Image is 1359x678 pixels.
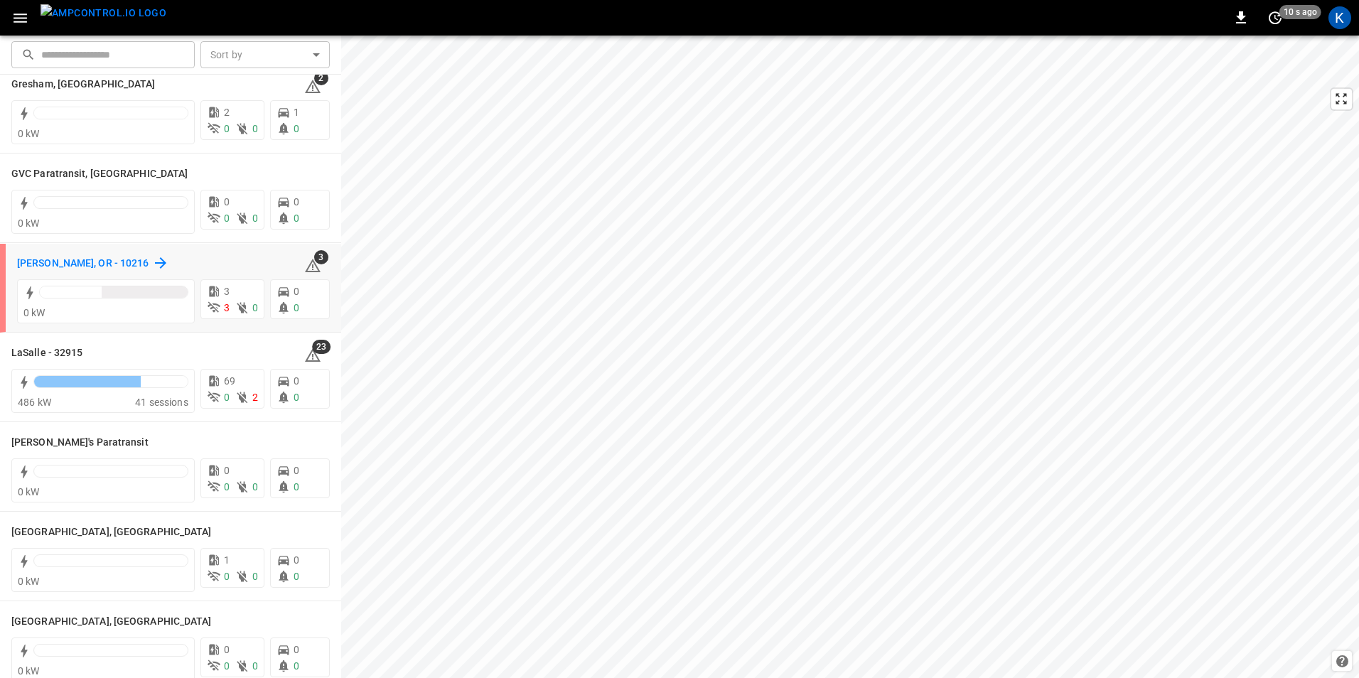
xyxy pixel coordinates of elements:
h6: Hubbard, OR - 10216 [17,256,149,271]
span: 0 [294,660,299,672]
span: 0 [294,481,299,493]
span: 0 [294,196,299,208]
span: 0 [294,123,299,134]
span: 0 [294,465,299,476]
span: 1 [294,107,299,118]
span: 0 [294,375,299,387]
span: 0 [252,302,258,313]
span: 0 kW [18,486,40,497]
h6: Gresham, OR [11,77,156,92]
h6: Middletown, PA [11,614,212,630]
div: profile-icon [1328,6,1351,29]
h6: Maywood, IL [11,524,212,540]
span: 0 [252,481,258,493]
span: 41 sessions [135,397,188,408]
span: 0 [252,571,258,582]
span: 0 [224,481,230,493]
span: 0 [224,123,230,134]
span: 2 [224,107,230,118]
span: 0 [294,571,299,582]
img: ampcontrol.io logo [41,4,166,22]
span: 0 [224,392,230,403]
span: 3 [314,250,328,264]
span: 2 [314,71,328,85]
canvas: Map [341,36,1359,678]
button: set refresh interval [1264,6,1287,29]
span: 2 [252,392,258,403]
span: 1 [224,554,230,566]
span: 0 [224,644,230,655]
h6: LaSalle - 32915 [11,345,83,361]
span: 23 [312,340,331,354]
span: 0 [294,392,299,403]
span: 0 [294,212,299,224]
span: 0 [294,554,299,566]
span: 0 [252,212,258,224]
span: 0 kW [23,307,45,318]
span: 0 [294,302,299,313]
span: 0 [294,286,299,297]
span: 0 [224,571,230,582]
span: 0 [294,644,299,655]
span: 0 [224,465,230,476]
span: 0 [252,123,258,134]
span: 69 [224,375,235,387]
span: 3 [224,286,230,297]
span: 0 [224,660,230,672]
span: 0 [252,660,258,672]
span: 0 kW [18,576,40,587]
span: 0 [224,212,230,224]
span: 0 kW [18,665,40,677]
span: 0 kW [18,128,40,139]
span: 3 [224,302,230,313]
span: 486 kW [18,397,51,408]
h6: GVC Paratransit, NY [11,166,188,182]
h6: Maggie's Paratransit [11,435,149,451]
span: 10 s ago [1279,5,1321,19]
span: 0 [224,196,230,208]
span: 0 kW [18,217,40,229]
